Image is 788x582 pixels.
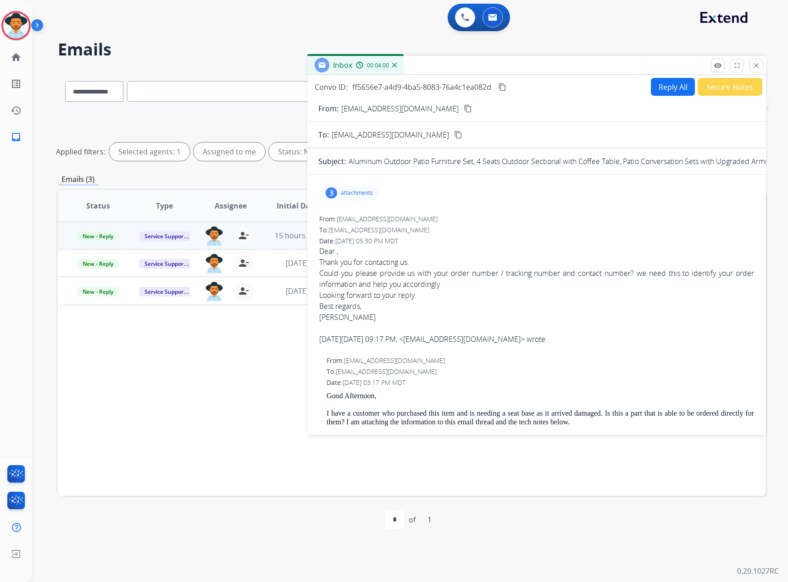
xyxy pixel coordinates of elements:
[352,82,491,92] span: ff5656e7-a4d9-4ba5-8083-76a4c1ea082d
[651,78,695,96] button: Reply All
[238,286,249,296] mat-icon: person_remove
[337,214,438,223] span: [EMAIL_ADDRESS][DOMAIN_NAME]
[733,61,741,70] mat-icon: fullscreen
[286,286,309,296] span: [DATE]
[77,259,119,269] span: New - Reply
[464,104,472,113] mat-icon: content_copy
[11,52,22,63] mat-icon: home
[269,143,366,161] div: Status: New - Initial
[205,282,223,301] img: agent-avatar
[86,200,110,211] span: Status
[454,131,462,139] mat-icon: content_copy
[318,129,329,140] p: To:
[327,409,754,426] p: I have a customer who purchased this item and is needing a seat base as it arrived damaged. Is th...
[77,287,119,296] span: New - Reply
[139,231,191,241] span: Service Support
[752,61,760,70] mat-icon: close
[409,514,416,525] div: of
[139,259,191,269] span: Service Support
[327,392,754,400] p: Good Afternoon,
[315,82,348,93] p: Convo ID:
[319,225,754,235] div: To:
[341,103,459,114] p: [EMAIL_ADDRESS][DOMAIN_NAME]
[58,174,98,185] p: Emails (3)
[11,105,22,116] mat-icon: history
[327,356,754,365] div: From:
[367,62,389,69] span: 00:04:00
[319,236,754,246] div: Date:
[327,367,754,376] div: To:
[714,61,722,70] mat-icon: remove_red_eye
[11,78,22,89] mat-icon: list_alt
[344,356,445,365] span: [EMAIL_ADDRESS][DOMAIN_NAME]
[238,258,249,269] mat-icon: person_remove
[238,230,249,241] mat-icon: person_remove
[77,231,119,241] span: New - Reply
[498,83,506,91] mat-icon: content_copy
[109,143,190,161] div: Selected agents: 1
[318,156,346,167] p: Subject:
[319,312,754,323] div: [PERSON_NAME]
[277,200,318,211] span: Initial Date
[328,225,429,234] span: [EMAIL_ADDRESS][DOMAIN_NAME]
[275,231,320,241] span: 15 hours ago
[333,60,352,70] span: Inbox
[319,257,754,312] div: Thank you for contacting us. Could you please provide us with your order number / tracking number...
[335,236,398,245] span: [DATE] 05:30 PM MDT
[319,214,754,224] div: From:
[139,287,191,296] span: Service Support
[56,146,105,157] p: Applied filters:
[319,334,754,345] div: [DATE][DATE] 09:17 PM, < > wrote:
[403,334,521,344] a: [EMAIL_ADDRESS][DOMAIN_NAME]
[58,40,766,59] h2: Emails
[332,129,449,140] span: [EMAIL_ADDRESS][DOMAIN_NAME]
[286,258,309,268] span: [DATE]
[319,246,754,257] div: Dear ,
[194,143,265,161] div: Assigned to me
[737,566,779,577] p: 0.20.1027RC
[343,378,405,387] span: [DATE] 03:17 PM MDT
[215,200,247,211] span: Assignee
[318,103,339,114] p: From:
[341,189,373,197] p: attachments
[698,78,762,96] button: Secure Notes
[205,254,223,273] img: agent-avatar
[327,378,754,387] div: Date:
[336,367,437,376] span: [EMAIL_ADDRESS][DOMAIN_NAME]
[205,226,223,246] img: agent-avatar
[156,200,173,211] span: Type
[3,13,29,38] img: avatar
[11,132,22,143] mat-icon: inbox
[326,187,337,198] div: 3
[420,511,439,529] div: 1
